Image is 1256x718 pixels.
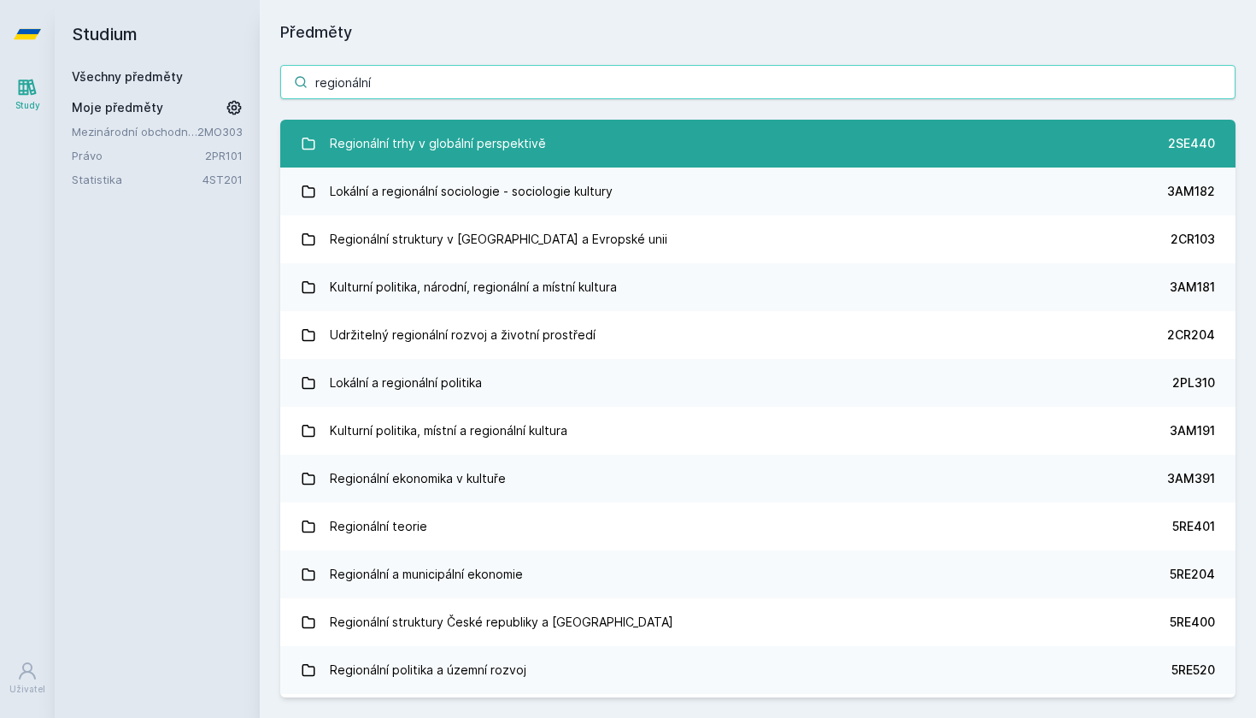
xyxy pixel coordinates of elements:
div: 2SE440 [1168,135,1215,152]
div: Kulturní politika, místní a regionální kultura [330,414,567,448]
div: Udržitelný regionální rozvoj a životní prostředí [330,318,596,352]
a: Kulturní politika, místní a regionální kultura 3AM191 [280,407,1235,455]
div: 3AM181 [1170,279,1215,296]
div: 3AM391 [1167,470,1215,487]
div: Regionální teorie [330,509,427,544]
div: Kulturní politika, národní, regionální a místní kultura [330,270,617,304]
div: Regionální a municipální ekonomie [330,557,523,591]
div: Regionální politika a územní rozvoj [330,653,526,687]
a: Regionální trhy v globální perspektivě 2SE440 [280,120,1235,168]
a: 4ST201 [202,173,243,186]
div: Regionální ekonomika v kultuře [330,462,506,496]
div: 2CR204 [1167,327,1215,344]
a: Regionální ekonomika v kultuře 3AM391 [280,455,1235,503]
h1: Předměty [280,21,1235,44]
a: 2MO303 [197,125,243,138]
div: 2PL310 [1172,374,1215,391]
a: Udržitelný regionální rozvoj a životní prostředí 2CR204 [280,311,1235,359]
a: Regionální a municipální ekonomie 5RE204 [280,550,1235,598]
div: Study [15,99,40,112]
div: Uživatel [9,683,45,696]
a: Všechny předměty [72,69,183,84]
a: Právo [72,147,205,164]
a: Regionální politika a územní rozvoj 5RE520 [280,646,1235,694]
div: Lokální a regionální sociologie - sociologie kultury [330,174,613,209]
a: Uživatel [3,652,51,704]
span: Moje předměty [72,99,163,116]
div: 3AM182 [1167,183,1215,200]
div: Regionální trhy v globální perspektivě [330,127,546,161]
a: Lokální a regionální politika 2PL310 [280,359,1235,407]
a: Study [3,68,51,121]
div: Lokální a regionální politika [330,366,482,400]
a: Regionální struktury České republiky a [GEOGRAPHIC_DATA] 5RE400 [280,598,1235,646]
a: Statistika [72,171,202,188]
a: Regionální teorie 5RE401 [280,503,1235,550]
div: 5RE400 [1170,614,1215,631]
div: Regionální struktury České republiky a [GEOGRAPHIC_DATA] [330,605,673,639]
div: Regionální struktury v [GEOGRAPHIC_DATA] a Evropské unii [330,222,667,256]
input: Název nebo ident předmětu… [280,65,1235,99]
a: Kulturní politika, národní, regionální a místní kultura 3AM181 [280,263,1235,311]
div: 2CR103 [1171,231,1215,248]
a: Regionální struktury v [GEOGRAPHIC_DATA] a Evropské unii 2CR103 [280,215,1235,263]
div: 3AM191 [1170,422,1215,439]
div: 5RE204 [1170,566,1215,583]
div: 5RE401 [1172,518,1215,535]
div: 5RE520 [1171,662,1215,679]
a: 2PR101 [205,149,243,162]
a: Mezinárodní obchodní jednání a protokol [72,123,197,140]
a: Lokální a regionální sociologie - sociologie kultury 3AM182 [280,168,1235,215]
